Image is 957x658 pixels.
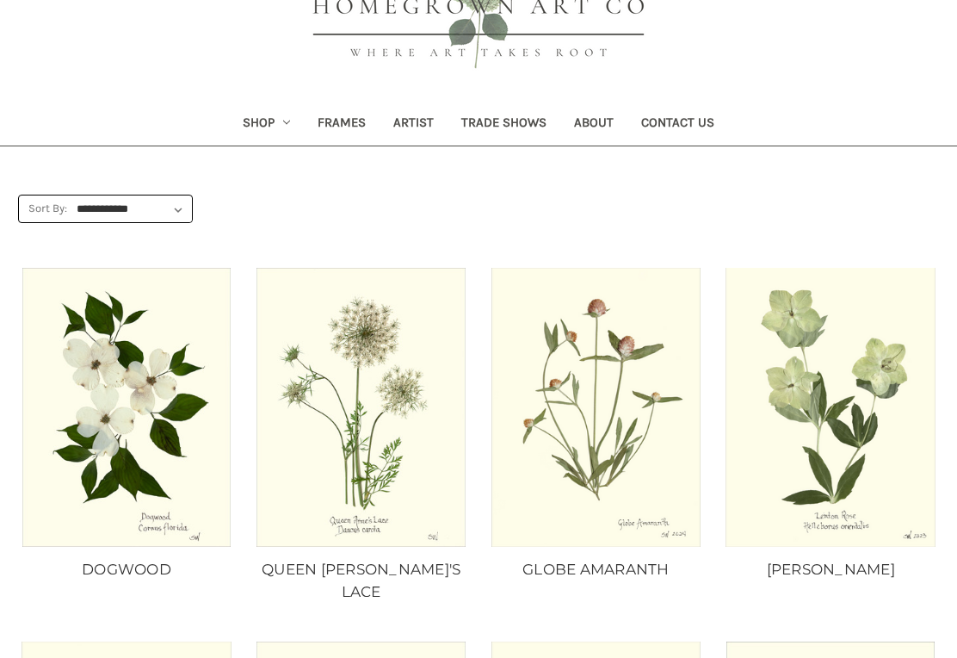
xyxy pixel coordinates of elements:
label: Sort By: [19,196,67,221]
a: Trade Shows [448,103,560,146]
a: About [560,103,627,146]
a: GLOBE AMARANTH, Price range from $10.00 to $235.00 [488,559,705,581]
a: LENTON ROSE, Price range from $10.00 to $235.00 [725,268,936,547]
a: Frames [304,103,380,146]
a: QUEEN ANNE'S LACE, Price range from $10.00 to $235.00 [256,268,467,547]
a: DOGWOOD, Price range from $10.00 to $235.00 [18,559,235,581]
img: Unframed [725,268,936,547]
a: Artist [380,103,448,146]
a: DOGWOOD, Price range from $10.00 to $235.00 [21,268,232,547]
a: GLOBE AMARANTH, Price range from $10.00 to $235.00 [491,268,702,547]
a: Contact Us [627,103,728,146]
img: Unframed [21,268,232,547]
a: LENTON ROSE, Price range from $10.00 to $235.00 [722,559,939,581]
img: Unframed [491,268,702,547]
a: Shop [229,103,305,146]
a: QUEEN ANNE'S LACE, Price range from $10.00 to $235.00 [253,559,470,603]
img: Unframed [256,268,467,547]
